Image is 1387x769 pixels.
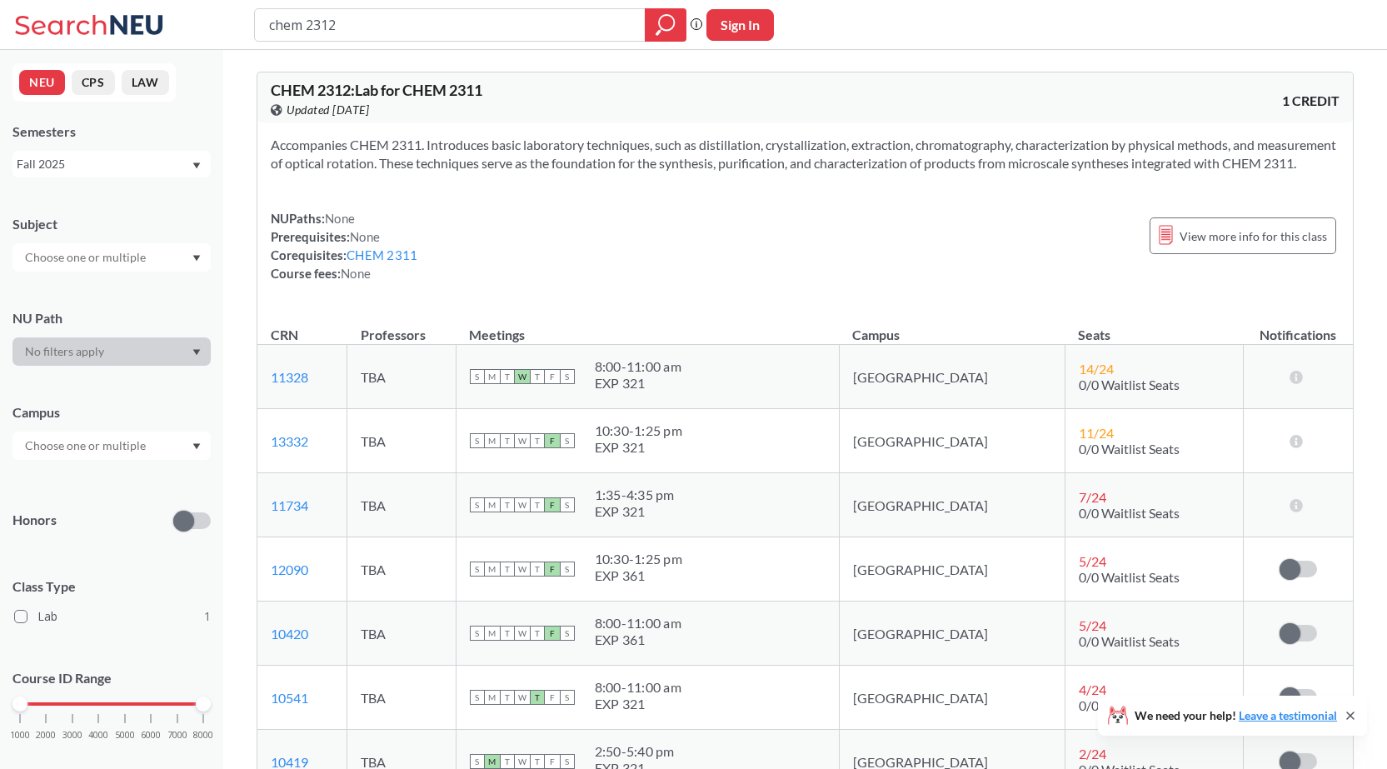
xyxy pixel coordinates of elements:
[17,155,191,173] div: Fall 2025
[167,731,187,740] span: 7000
[470,754,485,769] span: S
[1079,425,1114,441] span: 11 / 24
[500,562,515,577] span: T
[271,626,308,642] a: 10420
[706,9,774,41] button: Sign In
[1079,361,1114,377] span: 14 / 24
[560,690,575,705] span: S
[645,8,686,42] div: magnifying glass
[19,70,65,95] button: NEU
[192,443,201,450] svg: Dropdown arrow
[500,754,515,769] span: T
[560,626,575,641] span: S
[595,358,681,375] div: 8:00 - 11:00 am
[192,162,201,169] svg: Dropdown arrow
[515,369,530,384] span: W
[500,433,515,448] span: T
[350,229,380,244] span: None
[347,537,457,602] td: TBA
[347,309,457,345] th: Professors
[192,255,201,262] svg: Dropdown arrow
[595,679,681,696] div: 8:00 - 11:00 am
[839,602,1065,666] td: [GEOGRAPHIC_DATA]
[1243,309,1352,345] th: Notifications
[1079,441,1180,457] span: 0/0 Waitlist Seats
[12,337,211,366] div: Dropdown arrow
[1282,92,1340,110] span: 1 CREDIT
[1079,377,1180,392] span: 0/0 Waitlist Seats
[530,690,545,705] span: T
[595,503,675,520] div: EXP 321
[72,70,115,95] button: CPS
[485,497,500,512] span: M
[1079,553,1106,569] span: 5 / 24
[17,247,157,267] input: Choose one or multiple
[500,626,515,641] span: T
[1079,569,1180,585] span: 0/0 Waitlist Seats
[545,626,560,641] span: F
[595,743,675,760] div: 2:50 - 5:40 pm
[271,690,308,706] a: 10541
[12,669,211,688] p: Course ID Range
[595,567,682,584] div: EXP 361
[470,626,485,641] span: S
[347,602,457,666] td: TBA
[347,473,457,537] td: TBA
[515,626,530,641] span: W
[271,136,1340,172] section: Accompanies CHEM 2311. Introduces basic laboratory techniques, such as distillation, crystallizat...
[141,731,161,740] span: 6000
[12,403,211,422] div: Campus
[515,562,530,577] span: W
[12,243,211,272] div: Dropdown arrow
[595,375,681,392] div: EXP 321
[325,211,355,226] span: None
[545,690,560,705] span: F
[839,666,1065,730] td: [GEOGRAPHIC_DATA]
[595,551,682,567] div: 10:30 - 1:25 pm
[515,754,530,769] span: W
[1180,226,1327,247] span: View more info for this class
[595,615,681,632] div: 8:00 - 11:00 am
[839,537,1065,602] td: [GEOGRAPHIC_DATA]
[515,690,530,705] span: W
[271,81,482,99] span: CHEM 2312 : Lab for CHEM 2311
[530,433,545,448] span: T
[122,70,169,95] button: LAW
[1079,682,1106,697] span: 4 / 24
[470,369,485,384] span: S
[595,422,682,439] div: 10:30 - 1:25 pm
[530,754,545,769] span: T
[271,433,308,449] a: 13332
[485,754,500,769] span: M
[485,369,500,384] span: M
[839,473,1065,537] td: [GEOGRAPHIC_DATA]
[560,754,575,769] span: S
[10,731,30,740] span: 1000
[1239,708,1337,722] a: Leave a testimonial
[17,436,157,456] input: Choose one or multiple
[515,433,530,448] span: W
[1079,697,1180,713] span: 0/0 Waitlist Seats
[485,626,500,641] span: M
[192,349,201,356] svg: Dropdown arrow
[595,439,682,456] div: EXP 321
[456,309,839,345] th: Meetings
[560,497,575,512] span: S
[595,696,681,712] div: EXP 321
[115,731,135,740] span: 5000
[560,562,575,577] span: S
[485,690,500,705] span: M
[36,731,56,740] span: 2000
[287,101,369,119] span: Updated [DATE]
[12,151,211,177] div: Fall 2025Dropdown arrow
[271,369,308,385] a: 11328
[12,511,57,530] p: Honors
[1079,746,1106,762] span: 2 / 24
[839,409,1065,473] td: [GEOGRAPHIC_DATA]
[515,497,530,512] span: W
[500,497,515,512] span: T
[12,309,211,327] div: NU Path
[530,369,545,384] span: T
[347,345,457,409] td: TBA
[545,754,560,769] span: F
